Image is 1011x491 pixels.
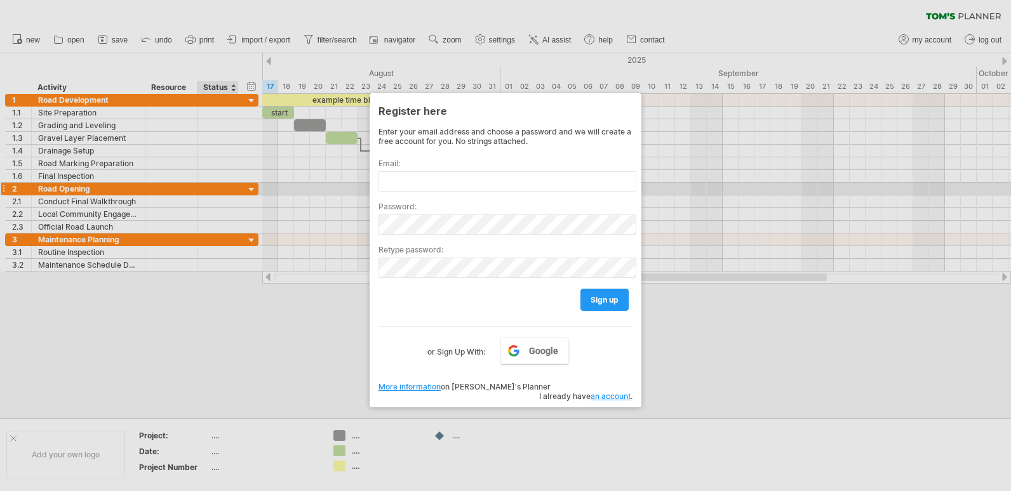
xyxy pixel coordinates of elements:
[378,245,633,254] label: Retype password:
[378,99,633,122] div: Register here
[591,295,619,304] span: sign up
[427,337,485,359] label: or Sign Up With:
[580,289,629,311] a: sign up
[378,127,633,146] div: Enter your email address and choose a password and we will create a free account for you. No stri...
[378,159,633,168] label: Email:
[378,382,441,391] a: More information
[529,346,558,356] span: Google
[591,391,631,401] a: an account
[500,337,569,364] a: Google
[378,202,633,211] label: Password:
[378,382,551,391] span: on [PERSON_NAME]'s Planner
[539,391,633,401] span: I already have .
